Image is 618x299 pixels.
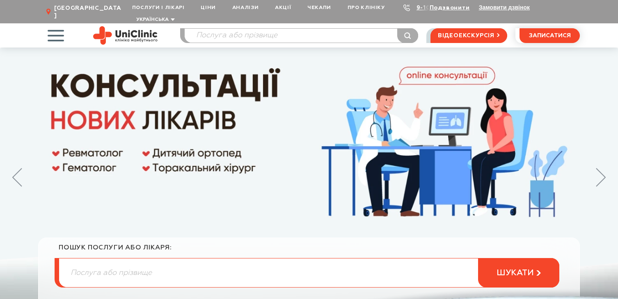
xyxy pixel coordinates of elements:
[430,28,507,43] a: відеоекскурсія
[134,17,175,23] button: Українська
[438,29,494,43] span: відеоекскурсія
[136,17,169,22] span: Українська
[520,28,580,43] button: записатися
[59,244,559,258] div: пошук послуги або лікаря:
[478,258,559,288] button: шукати
[185,29,418,43] input: Послуга або прізвище
[54,5,124,19] span: [GEOGRAPHIC_DATA]
[59,258,559,287] input: Послуга або прізвище
[430,5,470,11] a: Подзвонити
[417,5,435,11] a: 9-103
[529,33,571,39] span: записатися
[479,4,530,11] button: Замовити дзвінок
[93,26,158,45] img: Uniclinic
[497,268,534,278] span: шукати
